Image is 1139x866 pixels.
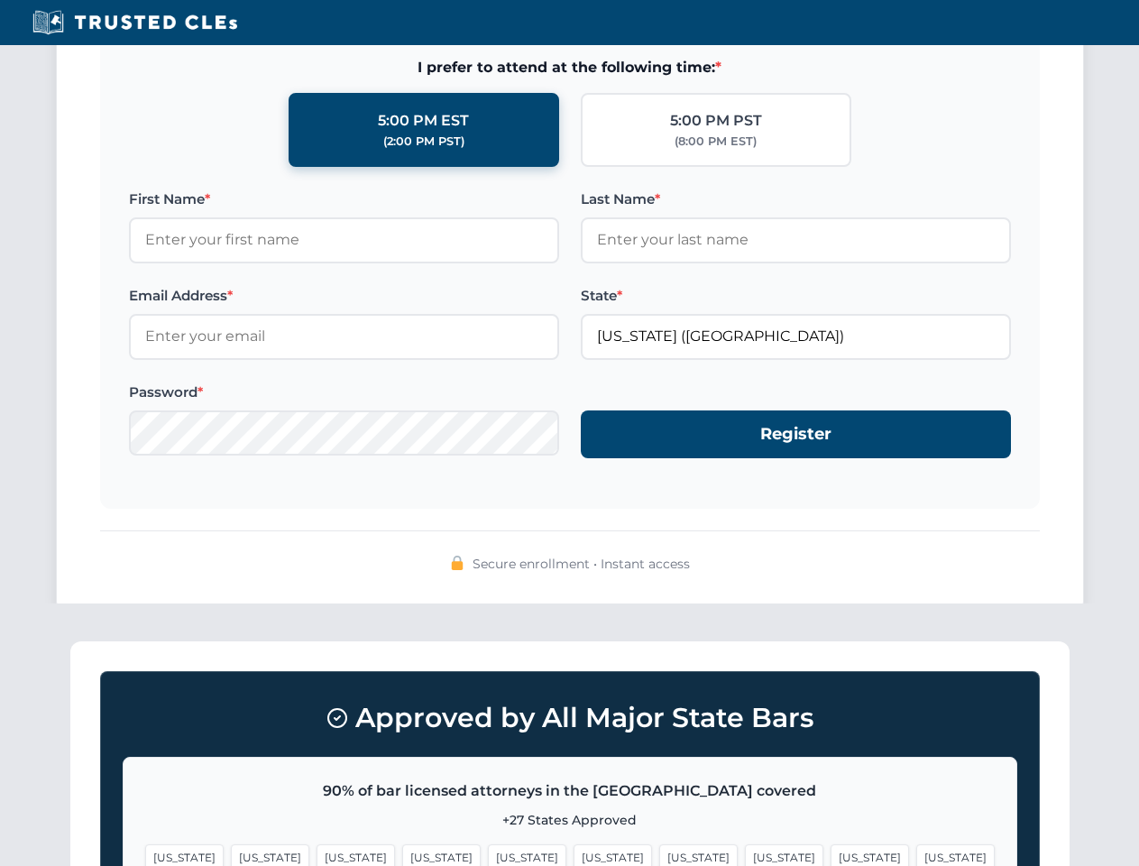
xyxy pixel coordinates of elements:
[129,285,559,307] label: Email Address
[378,109,469,133] div: 5:00 PM EST
[27,9,243,36] img: Trusted CLEs
[473,554,690,574] span: Secure enrollment • Instant access
[450,556,464,570] img: 🔒
[675,133,757,151] div: (8:00 PM EST)
[129,314,559,359] input: Enter your email
[383,133,464,151] div: (2:00 PM PST)
[581,189,1011,210] label: Last Name
[581,410,1011,458] button: Register
[145,810,995,830] p: +27 States Approved
[129,382,559,403] label: Password
[129,56,1011,79] span: I prefer to attend at the following time:
[123,694,1017,742] h3: Approved by All Major State Bars
[129,189,559,210] label: First Name
[581,314,1011,359] input: Florida (FL)
[129,217,559,263] input: Enter your first name
[581,285,1011,307] label: State
[145,779,995,803] p: 90% of bar licensed attorneys in the [GEOGRAPHIC_DATA] covered
[581,217,1011,263] input: Enter your last name
[670,109,762,133] div: 5:00 PM PST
